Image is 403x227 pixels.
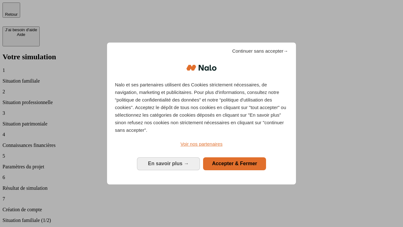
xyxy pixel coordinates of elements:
p: Nalo et ses partenaires utilisent des Cookies strictement nécessaires, de navigation, marketing e... [115,81,288,134]
span: Continuer sans accepter→ [232,47,288,55]
span: Voir nos partenaires [180,141,222,147]
a: Voir nos partenaires [115,140,288,148]
span: Accepter & Fermer [212,161,257,166]
img: Logo [186,58,217,77]
button: Accepter & Fermer: Accepter notre traitement des données et fermer [203,157,266,170]
div: Bienvenue chez Nalo Gestion du consentement [107,43,296,184]
button: En savoir plus: Configurer vos consentements [137,157,200,170]
span: En savoir plus → [148,161,189,166]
